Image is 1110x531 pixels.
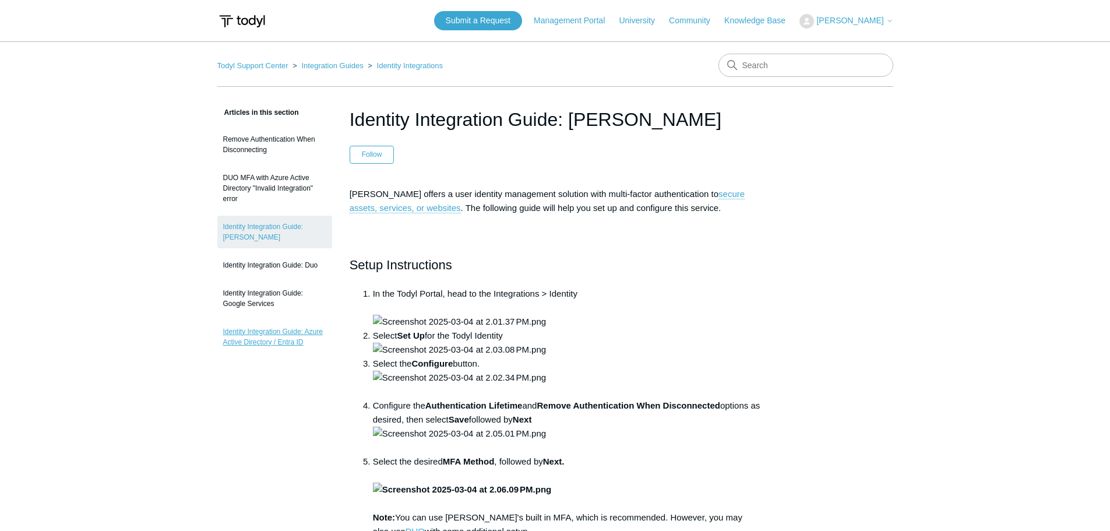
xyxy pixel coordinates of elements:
img: Screenshot 2025-03-04 at 2.02.34 PM.png [373,371,546,385]
strong: Next. [373,456,565,494]
li: Configure the and options as desired, then select followed by [373,399,761,455]
span: Articles in this section [217,108,299,117]
li: Select for the Todyl Identity [373,329,761,357]
a: DUO MFA with Azure Active Directory "Invalid Integration" error [217,167,332,210]
strong: Set Up [397,330,425,340]
li: Identity Integrations [365,61,443,70]
li: Integration Guides [290,61,365,70]
a: Identity Integration Guide: Google Services [217,282,332,315]
a: Identity Integration Guide: Azure Active Directory / Entra ID [217,321,332,353]
input: Search [718,54,893,77]
button: [PERSON_NAME] [799,14,893,29]
li: In the Todyl Portal, head to the Integrations > Identity [373,287,761,329]
a: Management Portal [534,15,616,27]
strong: Configure [411,358,453,368]
a: Integration Guides [301,61,363,70]
h1: Identity Integration Guide: Todyl [350,106,761,133]
img: Screenshot 2025-03-04 at 2.06.09 PM.png [373,483,552,497]
a: Identity Integration Guide: Duo [217,254,332,276]
p: [PERSON_NAME] offers a user identity management solution with multi-factor authentication to . Th... [350,187,761,215]
img: Screenshot 2025-03-04 at 2.05.01 PM.png [373,427,546,441]
img: Todyl Support Center Help Center home page [217,10,267,32]
a: Community [669,15,722,27]
a: Submit a Request [434,11,522,30]
strong: Next [513,414,532,424]
button: Follow Article [350,146,394,163]
span: [PERSON_NAME] [816,16,883,25]
a: Knowledge Base [724,15,797,27]
li: Select the button. [373,357,761,399]
strong: Note: [373,512,395,522]
strong: MFA Method [443,456,495,466]
img: Screenshot 2025-03-04 at 2.01.37 PM.png [373,315,546,329]
strong: Authentication Lifetime [425,400,523,410]
a: Todyl Support Center [217,61,288,70]
a: Identity Integrations [377,61,443,70]
h2: Setup Instructions [350,255,761,275]
img: Screenshot 2025-03-04 at 2.03.08 PM.png [373,343,546,357]
a: University [619,15,666,27]
strong: Remove Authentication When Disconnected [537,400,720,410]
a: secure assets, services, or websites [350,189,745,213]
a: Identity Integration Guide: [PERSON_NAME] [217,216,332,248]
strong: Save [449,414,469,424]
a: Remove Authentication When Disconnecting [217,128,332,161]
li: Todyl Support Center [217,61,291,70]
